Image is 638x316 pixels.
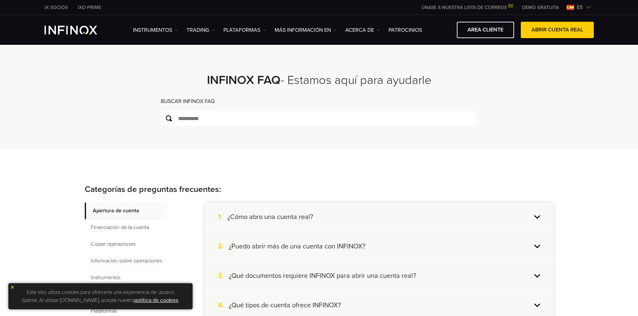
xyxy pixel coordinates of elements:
[223,26,266,34] a: PLATAFORMAS
[85,219,167,236] span: Financiación de la cuenta
[275,26,337,34] a: Más información en
[345,26,380,34] a: ACERCA DE
[416,5,517,10] a: ÚNASE A NUESTRA LISTA DE CORREOS
[517,4,564,11] a: INFINOX MENU
[187,26,215,34] a: TRADING
[218,242,229,251] span: 2.
[388,26,422,34] a: Patrocinios
[143,73,495,88] h2: - Estamos aquí para ayudarle
[218,301,229,310] span: 4.
[133,26,178,34] a: Instrumentos
[229,301,341,310] h4: ¿Qué tipos de cuenta ofrece INFINOX?
[574,3,586,11] span: es
[218,272,229,280] span: 3.
[73,4,106,11] a: INFINOX
[457,22,514,38] a: AREA CLIENTE
[521,22,594,38] a: ABRIR CUENTA REAL
[10,285,15,290] img: yellow close icon
[229,242,365,251] h4: ¿Puedo abrir más de una cuenta con INFINOX?
[85,270,167,286] span: Instrumentos
[207,73,281,87] strong: INFINOX FAQ
[85,253,167,270] span: Información sobre operaciones
[85,203,167,219] span: Apertura de cuenta
[85,183,554,196] p: Categorías de preguntas frecuentes:
[12,287,189,306] p: Este sitio utiliza cookies para ofrecerle una experiencia de usuario óptima. Al utilizar [DOMAIN_...
[45,26,113,34] a: INFINOX Logo
[229,272,416,280] h4: ¿Qué documentos requiere INFINOX para abrir una cuenta real?
[85,236,167,253] span: Copiar operaciones
[134,297,178,304] a: política de cookies
[227,213,313,221] h4: ¿Cómo abro una cuenta real?
[40,4,73,11] a: INFINOX
[161,97,477,110] div: BUSCAR INFINOX FAQ
[218,213,227,221] span: 1.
